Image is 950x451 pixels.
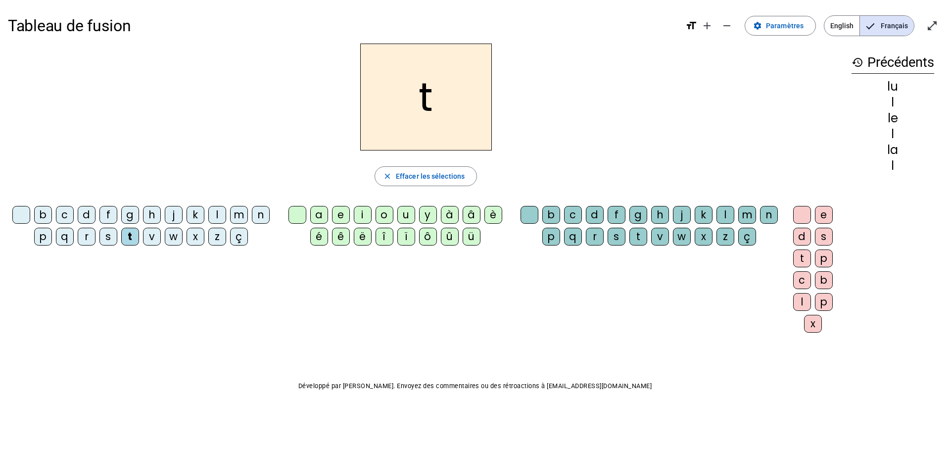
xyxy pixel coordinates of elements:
div: c [564,206,582,224]
div: o [376,206,393,224]
div: c [56,206,74,224]
div: p [34,228,52,246]
div: p [815,293,833,311]
div: d [586,206,604,224]
div: r [586,228,604,246]
div: y [419,206,437,224]
div: î [376,228,393,246]
mat-icon: close [383,172,392,181]
div: s [815,228,833,246]
div: t [793,250,811,267]
div: s [99,228,117,246]
div: l [208,206,226,224]
mat-icon: add [701,20,713,32]
div: p [815,250,833,267]
div: è [484,206,502,224]
div: l [852,97,934,108]
div: g [629,206,647,224]
div: b [542,206,560,224]
div: v [143,228,161,246]
div: n [252,206,270,224]
div: k [187,206,204,224]
div: l [852,128,934,140]
div: x [804,315,822,333]
mat-icon: format_size [685,20,697,32]
button: Paramètres [745,16,816,36]
div: p [542,228,560,246]
div: à [441,206,459,224]
mat-icon: open_in_full [926,20,938,32]
div: la [852,144,934,156]
div: c [793,271,811,289]
div: é [310,228,328,246]
div: j [673,206,691,224]
div: b [815,271,833,289]
h1: Tableau de fusion [8,10,677,42]
div: q [564,228,582,246]
div: le [852,112,934,124]
div: m [230,206,248,224]
div: f [99,206,117,224]
div: b [34,206,52,224]
span: Français [860,16,914,36]
div: f [608,206,625,224]
div: lu [852,81,934,93]
span: Effacer les sélections [396,170,465,182]
p: Développé par [PERSON_NAME]. Envoyez des commentaires ou des rétroactions à [EMAIL_ADDRESS][DOMAI... [8,380,942,392]
div: v [651,228,669,246]
div: ç [738,228,756,246]
h2: t [360,44,492,150]
div: i [354,206,372,224]
div: g [121,206,139,224]
div: x [187,228,204,246]
mat-button-toggle-group: Language selection [824,15,914,36]
div: ë [354,228,372,246]
div: ç [230,228,248,246]
div: w [165,228,183,246]
div: l [716,206,734,224]
div: t [121,228,139,246]
div: j [165,206,183,224]
mat-icon: settings [753,21,762,30]
div: e [815,206,833,224]
button: Entrer en plein écran [922,16,942,36]
div: z [208,228,226,246]
div: l [852,160,934,172]
div: d [78,206,95,224]
div: h [651,206,669,224]
div: u [397,206,415,224]
div: ü [463,228,480,246]
div: e [332,206,350,224]
div: û [441,228,459,246]
span: Paramètres [766,20,804,32]
div: ê [332,228,350,246]
div: â [463,206,480,224]
div: h [143,206,161,224]
div: d [793,228,811,246]
div: w [673,228,691,246]
button: Effacer les sélections [375,166,477,186]
div: m [738,206,756,224]
div: s [608,228,625,246]
div: ï [397,228,415,246]
div: t [629,228,647,246]
div: r [78,228,95,246]
mat-icon: remove [721,20,733,32]
span: English [824,16,859,36]
div: l [793,293,811,311]
div: ô [419,228,437,246]
button: Diminuer la taille de la police [717,16,737,36]
div: n [760,206,778,224]
div: x [695,228,712,246]
div: z [716,228,734,246]
mat-icon: history [852,56,863,68]
div: a [310,206,328,224]
div: q [56,228,74,246]
h3: Précédents [852,51,934,74]
button: Augmenter la taille de la police [697,16,717,36]
div: k [695,206,712,224]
